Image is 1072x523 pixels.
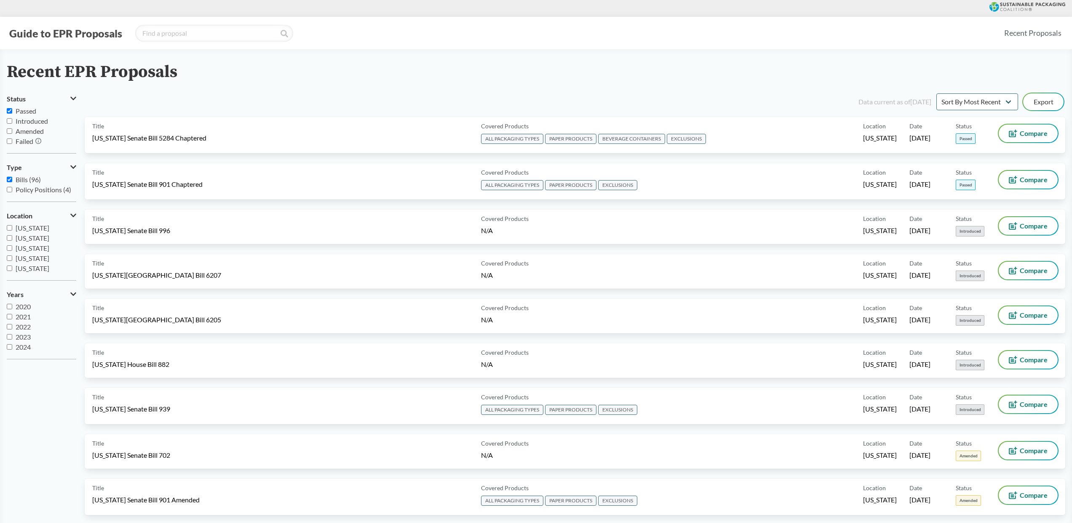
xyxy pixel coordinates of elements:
input: [US_STATE] [7,265,12,271]
span: Location [863,303,886,312]
span: [US_STATE] [16,234,49,242]
span: Status [956,122,972,130]
span: Status [956,348,972,357]
span: Date [909,259,922,268]
span: Passed [956,180,976,190]
input: 2020 [7,304,12,309]
span: Title [92,348,104,357]
span: Covered Products [481,259,529,268]
span: Status [956,483,972,492]
span: [US_STATE] [16,254,49,262]
span: 2024 [16,343,31,351]
span: BEVERAGE CONTAINERS [598,134,665,144]
span: [US_STATE] [863,495,897,504]
input: 2022 [7,324,12,329]
span: [US_STATE] [863,226,897,235]
span: [DATE] [909,133,930,143]
span: Covered Products [481,439,529,448]
span: Status [956,393,972,401]
span: [DATE] [909,226,930,235]
span: [US_STATE][GEOGRAPHIC_DATA] Bill 6205 [92,315,221,324]
button: Years [7,287,76,302]
span: Compare [1020,447,1048,454]
button: Compare [999,306,1058,324]
button: Location [7,209,76,223]
span: Amended [16,127,44,135]
span: [US_STATE] Senate Bill 702 [92,451,170,460]
span: Date [909,122,922,130]
span: Introduced [956,226,984,236]
span: N/A [481,271,493,279]
span: [DATE] [909,271,930,280]
input: 2023 [7,334,12,340]
input: [US_STATE] [7,245,12,251]
span: [US_STATE] Senate Bill 996 [92,226,170,235]
button: Compare [999,351,1058,369]
span: Failed [16,137,33,145]
span: Covered Products [481,393,529,401]
span: Status [7,95,26,103]
span: N/A [481,316,493,324]
span: Compare [1020,401,1048,408]
span: [US_STATE] House Bill 882 [92,360,169,369]
span: Covered Products [481,483,529,492]
span: [DATE] [909,451,930,460]
span: Passed [956,133,976,144]
input: Failed [7,138,12,144]
span: Status [956,214,972,223]
span: Location [863,168,886,177]
span: ALL PACKAGING TYPES [481,134,543,144]
span: Location [863,259,886,268]
span: [US_STATE] [16,224,49,232]
span: N/A [481,451,493,459]
span: [DATE] [909,180,930,189]
span: [US_STATE] Senate Bill 901 Amended [92,495,200,504]
span: Date [909,214,922,223]
span: Introduced [16,117,48,125]
span: 2023 [16,333,31,341]
span: [US_STATE] Senate Bill 939 [92,404,170,414]
button: Compare [999,396,1058,413]
span: Location [7,212,32,220]
button: Type [7,160,76,175]
span: Title [92,214,104,223]
span: [US_STATE] [16,244,49,252]
span: [US_STATE] Senate Bill 5284 Chaptered [92,133,206,143]
span: Compare [1020,223,1048,229]
span: Date [909,348,922,357]
span: [US_STATE] [863,360,897,369]
button: Compare [999,442,1058,459]
input: [US_STATE] [7,255,12,261]
h2: Recent EPR Proposals [7,63,177,82]
span: Amended [956,495,981,506]
span: [US_STATE] [863,404,897,414]
input: Find a proposal [135,25,293,42]
span: Date [909,483,922,492]
button: Compare [999,125,1058,142]
span: [US_STATE] Senate Bill 901 Chaptered [92,180,203,189]
span: Introduced [956,271,984,281]
span: [DATE] [909,404,930,414]
span: Status [956,259,972,268]
button: Compare [999,171,1058,188]
span: Location [863,122,886,130]
span: Location [863,348,886,357]
span: ALL PACKAGING TYPES [481,496,543,506]
span: N/A [481,226,493,234]
span: PAPER PRODUCTS [545,405,596,415]
span: Covered Products [481,348,529,357]
span: Title [92,303,104,312]
span: Title [92,168,104,177]
span: Covered Products [481,303,529,312]
input: Passed [7,108,12,114]
span: Location [863,393,886,401]
span: Covered Products [481,122,529,130]
span: Introduced [956,360,984,370]
span: Compare [1020,312,1048,319]
span: [US_STATE] [863,180,897,189]
span: Location [863,214,886,223]
span: N/A [481,360,493,368]
span: Location [863,483,886,492]
span: Passed [16,107,36,115]
input: Amended [7,128,12,134]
